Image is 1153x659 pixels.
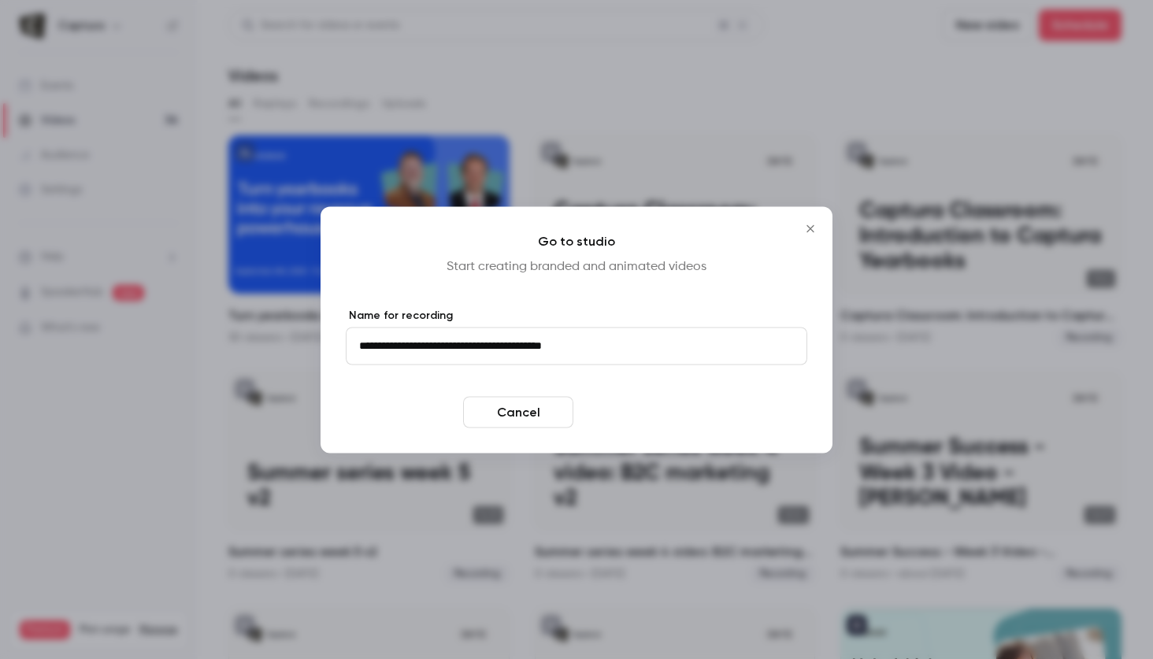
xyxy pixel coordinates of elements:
p: Start creating branded and animated videos [346,257,807,276]
label: Name for recording [346,307,807,323]
button: Close [795,213,826,244]
button: Enter studio [580,396,690,428]
button: Cancel [463,396,573,428]
h4: Go to studio [346,231,807,250]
